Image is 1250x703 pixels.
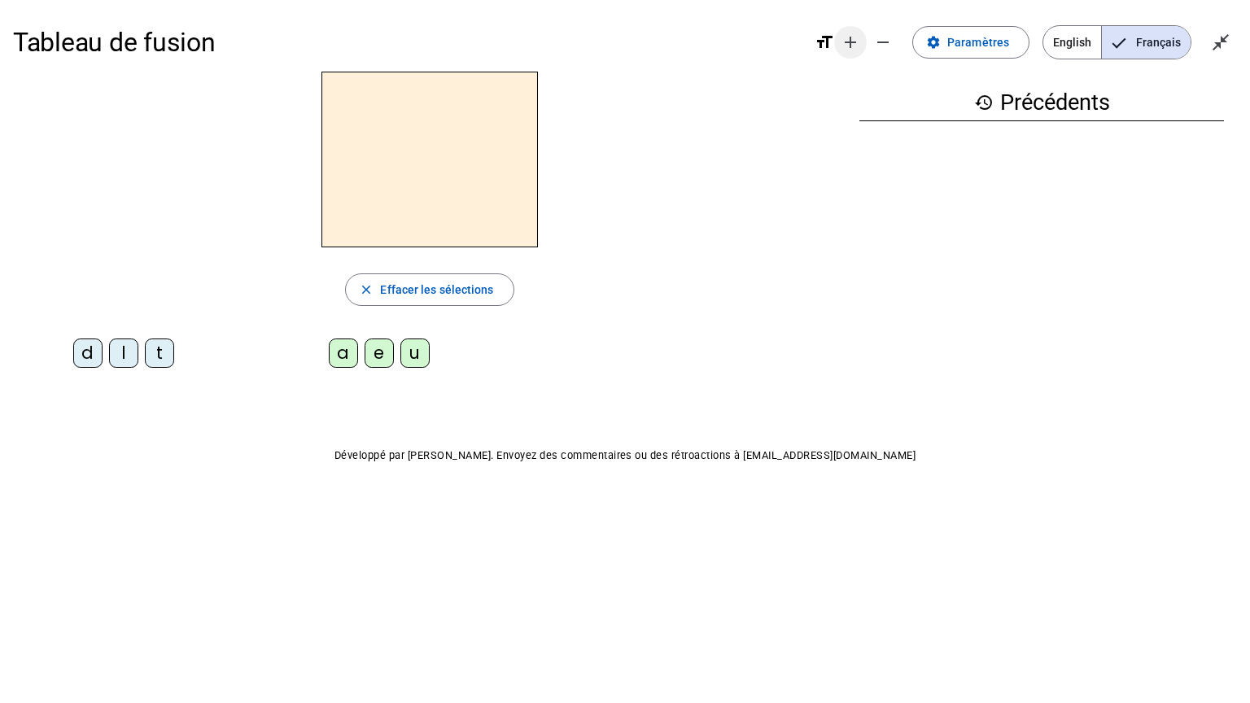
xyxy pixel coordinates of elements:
h1: Tableau de fusion [13,16,802,68]
mat-icon: history [974,93,994,112]
mat-icon: settings [926,35,941,50]
button: Effacer les sélections [345,273,514,306]
div: a [329,338,358,368]
mat-icon: add [841,33,860,52]
mat-button-toggle-group: Language selection [1042,25,1191,59]
span: Paramètres [947,33,1009,52]
div: t [145,338,174,368]
mat-icon: format_size [815,33,834,52]
div: e [365,338,394,368]
button: Quitter le plein écran [1204,26,1237,59]
div: l [109,338,138,368]
button: Paramètres [912,26,1029,59]
span: Français [1102,26,1191,59]
span: English [1043,26,1101,59]
mat-icon: close_fullscreen [1211,33,1230,52]
div: u [400,338,430,368]
h3: Précédents [859,85,1224,121]
p: Développé par [PERSON_NAME]. Envoyez des commentaires ou des rétroactions à [EMAIL_ADDRESS][DOMAI... [13,446,1237,465]
span: Effacer les sélections [380,280,493,299]
div: d [73,338,103,368]
button: Augmenter la taille de la police [834,26,867,59]
button: Diminuer la taille de la police [867,26,899,59]
mat-icon: close [359,282,374,297]
mat-icon: remove [873,33,893,52]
